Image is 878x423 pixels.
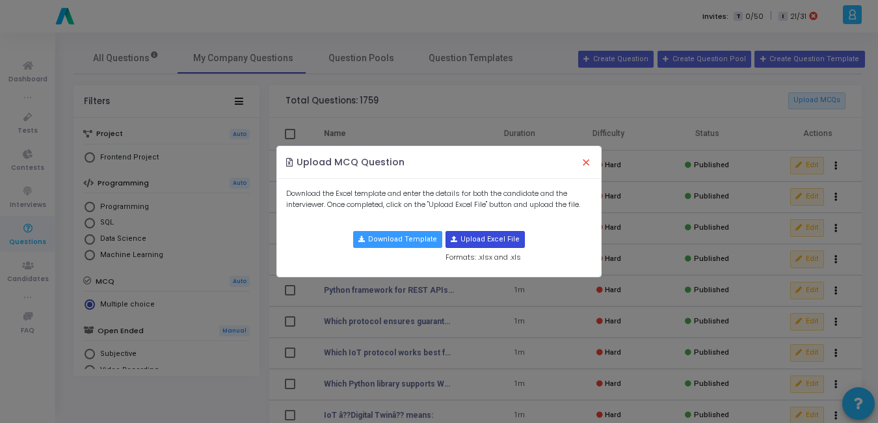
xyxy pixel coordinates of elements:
[446,231,525,248] button: Upload Excel File
[353,231,442,248] button: Download Template
[572,148,600,177] button: Close
[446,231,525,262] div: Formats: .xlsx and .xls
[286,156,405,169] h4: Upload MCQ Question
[286,188,592,210] p: Download the Excel template and enter the details for both the candidate and the interviewer. Onc...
